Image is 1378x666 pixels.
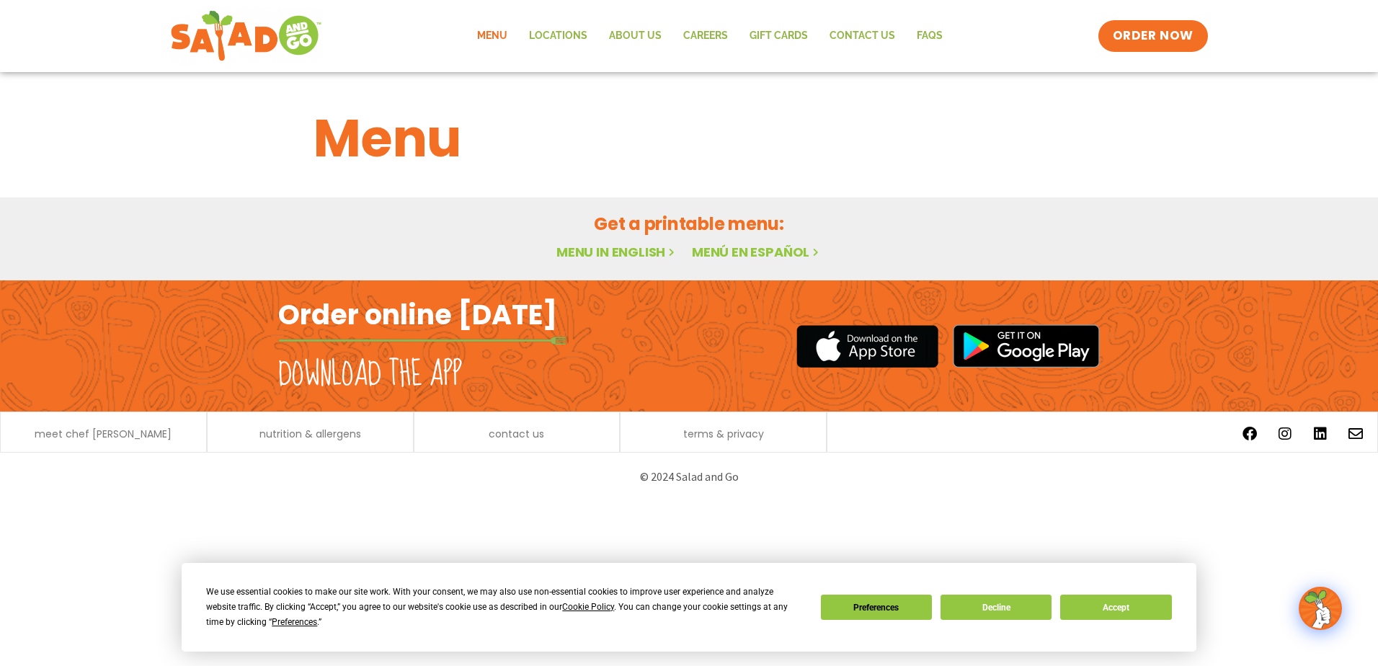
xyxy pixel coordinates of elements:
a: About Us [598,19,672,53]
img: wpChatIcon [1300,588,1341,629]
a: Careers [672,19,739,53]
span: Preferences [272,617,317,627]
h2: Download the app [278,355,462,395]
a: terms & privacy [683,429,764,439]
button: Accept [1060,595,1171,620]
a: Menu in English [556,243,677,261]
a: Menu [466,19,518,53]
a: Menú en español [692,243,822,261]
div: Cookie Consent Prompt [182,563,1196,652]
a: meet chef [PERSON_NAME] [35,429,172,439]
div: We use essential cookies to make our site work. With your consent, we may also use non-essential ... [206,585,803,630]
span: Cookie Policy [562,602,614,612]
a: Contact Us [819,19,906,53]
span: ORDER NOW [1113,27,1193,45]
h2: Order online [DATE] [278,297,557,332]
h2: Get a printable menu: [314,211,1064,236]
a: ORDER NOW [1098,20,1208,52]
img: fork [278,337,566,345]
a: nutrition & allergens [259,429,361,439]
a: FAQs [906,19,954,53]
p: © 2024 Salad and Go [285,467,1093,487]
a: GIFT CARDS [739,19,819,53]
a: Locations [518,19,598,53]
img: new-SAG-logo-768×292 [170,7,322,65]
img: appstore [796,323,938,370]
button: Decline [941,595,1052,620]
img: google_play [953,324,1100,368]
nav: Menu [466,19,954,53]
button: Preferences [821,595,932,620]
h1: Menu [314,99,1064,177]
a: contact us [489,429,544,439]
